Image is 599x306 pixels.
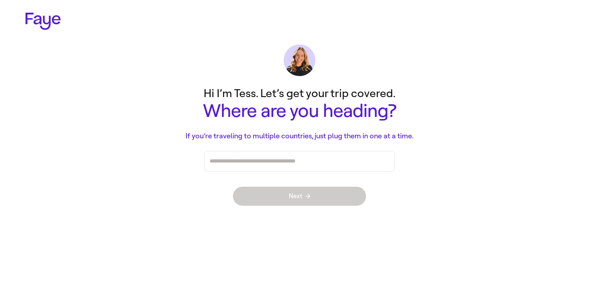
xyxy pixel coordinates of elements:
[210,151,389,171] div: Press enter after you type each destination
[289,193,310,199] span: Next
[233,187,366,206] button: Next
[141,86,458,101] p: Hi I’m Tess. Let’s get your trip covered.
[141,131,458,142] p: If you’re traveling to multiple countries, just plug them in one at a time.
[141,101,458,121] h1: Where are you heading?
